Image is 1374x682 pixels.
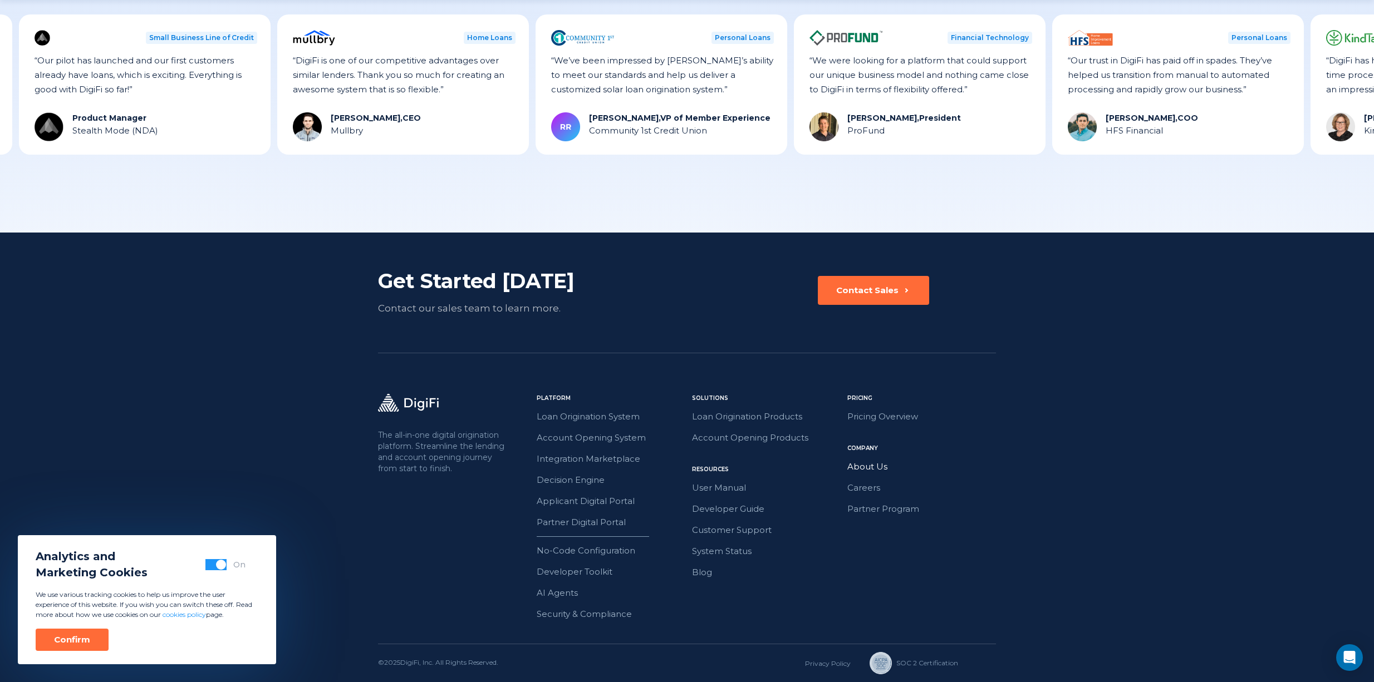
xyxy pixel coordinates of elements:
div: Solutions [692,394,841,403]
div: Confirm [54,634,90,645]
div: [PERSON_NAME], CEO [328,112,418,123]
img: Rebecca Riker, VP of Member Experience Avatar [548,112,577,141]
img: Product Manager Avatar [32,112,61,141]
a: User Manual [692,481,841,495]
div: [PERSON_NAME], VP of Member Experience [586,112,768,123]
a: SOC 2 Сertification [870,652,944,674]
a: Decision Engine [537,473,685,487]
div: Company [847,444,996,453]
div: Mullbry [328,123,418,138]
div: HFS Financial [1103,123,1195,138]
div: Pricing [847,394,996,403]
div: Personal Loans [1225,32,1288,44]
a: No-Code Configuration [537,543,685,558]
a: Blog [692,565,841,580]
div: Contact Sales [836,285,899,296]
div: “Our pilot has launched and our first customers already have loans, which is exciting. Everything... [32,53,254,97]
span: Analytics and [36,548,148,565]
div: Stealth Mode (NDA) [70,123,155,138]
div: Financial Technology [945,32,1029,44]
img: Hale Shaw, CEO Avatar [290,112,319,141]
div: Open Intercom Messenger [1336,644,1363,671]
div: [PERSON_NAME], President [845,112,958,123]
a: About Us [847,459,996,474]
a: Partner Digital Portal [537,515,685,530]
a: Loan Origination System [537,409,685,424]
img: Cathy Iannuzzelli, President Avatar [1323,112,1352,141]
a: Integration Marketplace [537,452,685,466]
a: Privacy Policy [805,659,851,668]
a: Developer Guide [692,502,841,516]
p: The all-in-one digital origination platform. Streamline the lending and account opening journey f... [378,429,507,474]
button: Contact Sales [818,276,929,305]
a: AI Agents [537,586,685,600]
div: “DigiFi is one of our competitive advantages over similar lenders. Thank you so much for creating... [290,53,513,97]
a: Account Opening Products [692,431,841,445]
span: Marketing Cookies [36,565,148,581]
a: Customer Support [692,523,841,537]
div: Platform [537,394,685,403]
a: Security & Compliance [537,607,685,621]
img: Tim Trankina, President Avatar [807,112,836,141]
a: Applicant Digital Portal [537,494,685,508]
div: Get Started [DATE] [378,268,626,294]
a: Developer Toolkit [537,565,685,579]
div: Product Manager [70,112,155,123]
div: “Our trust in DigiFi has paid off in spades. They’ve helped us transition from manual to automate... [1065,53,1288,97]
div: Contact our sales team to learn more. [378,300,626,316]
div: [PERSON_NAME], COO [1103,112,1195,123]
div: Resources [692,465,841,474]
div: © 2025 DigiFi, Inc. All Rights Reserved. [378,658,498,669]
a: Pricing Overview [847,409,996,424]
div: Home Loans [461,32,513,44]
div: Personal Loans [709,32,771,44]
a: Partner Program [847,502,996,516]
div: Community 1st Credit Union [586,123,768,138]
a: Loan Origination Products [692,409,841,424]
a: System Status [692,544,841,559]
button: Confirm [36,629,109,651]
img: Andrew Collins, COO Avatar [1065,112,1094,141]
a: Careers [847,481,996,495]
a: Contact Sales [818,276,929,316]
a: Account Opening System [537,431,685,445]
div: ProFund [845,123,958,138]
div: Small Business Line of Credit [143,32,254,44]
a: cookies policy [163,610,206,619]
div: “We’ve been impressed by [PERSON_NAME]’s ability to meet our standards and help us deliver a cust... [548,53,771,97]
div: SOC 2 Сertification [896,658,958,668]
div: On [233,559,246,570]
div: “We were looking for a platform that could support our unique business model and nothing came clo... [807,53,1029,97]
p: We use various tracking cookies to help us improve the user experience of this website. If you wi... [36,590,258,620]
